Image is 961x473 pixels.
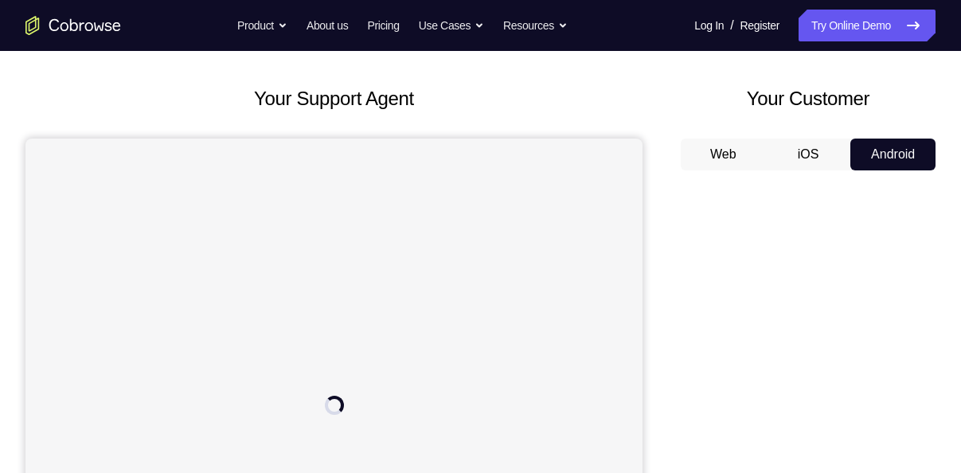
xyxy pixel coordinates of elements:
h2: Your Customer [681,84,936,113]
a: Log In [694,10,724,41]
button: iOS [766,139,851,170]
a: Register [740,10,779,41]
button: Use Cases [419,10,484,41]
span: / [730,16,733,35]
button: Android [850,139,936,170]
a: About us [307,10,348,41]
button: Resources [503,10,568,41]
a: Try Online Demo [799,10,936,41]
h2: Your Support Agent [25,84,643,113]
button: Web [681,139,766,170]
button: Product [237,10,287,41]
a: Pricing [367,10,399,41]
a: Go to the home page [25,16,121,35]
